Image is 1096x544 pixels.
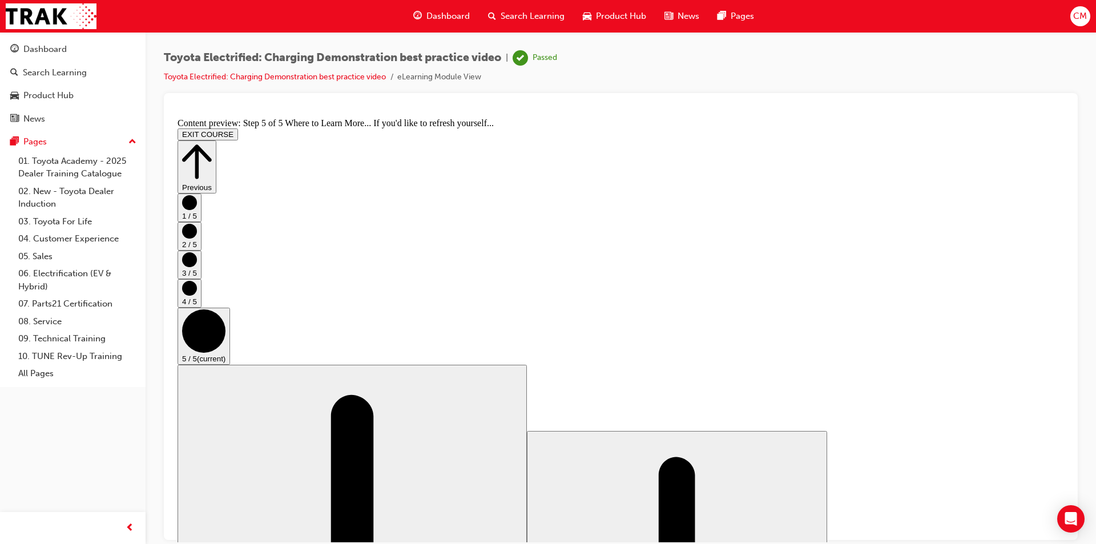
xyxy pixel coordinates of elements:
[14,213,141,231] a: 03. Toyota For Life
[513,50,528,66] span: learningRecordVerb_PASS-icon
[14,330,141,348] a: 09. Technical Training
[10,91,19,101] span: car-icon
[404,5,479,28] a: guage-iconDashboard
[14,313,141,331] a: 08. Service
[5,39,141,60] a: Dashboard
[5,5,891,15] div: Content preview: Step 5 of 5 Where to Learn More... If you'd like to refresh yourself...
[397,71,481,84] li: eLearning Module View
[164,51,501,65] span: Toyota Electrified: Charging Demonstration best practice video
[413,9,422,23] span: guage-icon
[5,27,43,80] button: Previous
[9,155,24,164] span: 3 / 5
[10,45,19,55] span: guage-icon
[9,184,24,192] span: 4 / 5
[24,241,53,249] span: (current)
[574,5,655,28] a: car-iconProduct Hub
[5,131,141,152] button: Pages
[6,3,96,29] img: Trak
[655,5,708,28] a: news-iconNews
[23,89,74,102] div: Product Hub
[9,127,24,135] span: 2 / 5
[14,348,141,365] a: 10. TUNE Rev-Up Training
[5,194,57,251] button: 5 / 5(current)
[9,241,24,249] span: 5 / 5
[479,5,574,28] a: search-iconSearch Learning
[708,5,763,28] a: pages-iconPages
[126,521,134,535] span: prev-icon
[9,98,24,107] span: 1 / 5
[506,51,508,65] span: |
[5,108,29,137] button: 2 / 5
[14,365,141,382] a: All Pages
[10,137,19,147] span: pages-icon
[426,10,470,23] span: Dashboard
[5,37,141,131] button: DashboardSearch LearningProduct HubNews
[1073,10,1087,23] span: CM
[5,137,29,166] button: 3 / 5
[5,166,29,194] button: 4 / 5
[5,108,141,130] a: News
[583,9,591,23] span: car-icon
[1070,6,1090,26] button: CM
[5,62,141,83] a: Search Learning
[5,15,65,27] button: EXIT COURSE
[23,66,87,79] div: Search Learning
[5,80,29,108] button: 1 / 5
[23,135,47,148] div: Pages
[14,248,141,265] a: 05. Sales
[9,70,39,78] span: Previous
[10,114,19,124] span: news-icon
[14,152,141,183] a: 01. Toyota Academy - 2025 Dealer Training Catalogue
[23,43,67,56] div: Dashboard
[14,183,141,213] a: 02. New - Toyota Dealer Induction
[731,10,754,23] span: Pages
[23,112,45,126] div: News
[5,85,141,106] a: Product Hub
[664,9,673,23] span: news-icon
[128,135,136,150] span: up-icon
[1057,505,1085,533] div: Open Intercom Messenger
[533,53,557,63] div: Passed
[596,10,646,23] span: Product Hub
[14,265,141,295] a: 06. Electrification (EV & Hybrid)
[14,295,141,313] a: 07. Parts21 Certification
[164,72,386,82] a: Toyota Electrified: Charging Demonstration best practice video
[14,230,141,248] a: 04. Customer Experience
[488,9,496,23] span: search-icon
[718,9,726,23] span: pages-icon
[501,10,565,23] span: Search Learning
[10,68,18,78] span: search-icon
[678,10,699,23] span: News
